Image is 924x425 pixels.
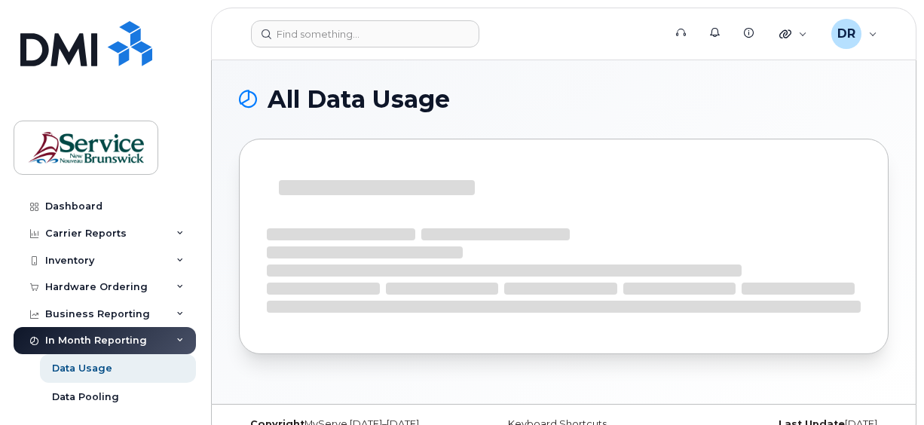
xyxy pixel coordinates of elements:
span: All Data Usage [268,88,450,111]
